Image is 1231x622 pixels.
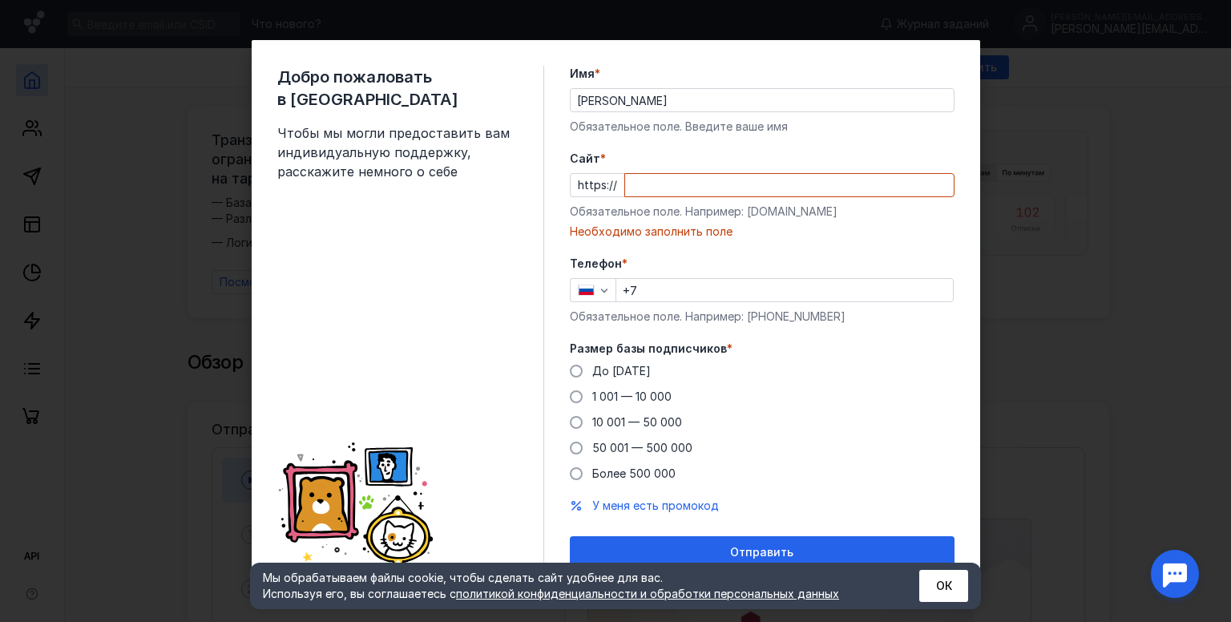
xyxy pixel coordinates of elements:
[570,536,955,568] button: Отправить
[263,570,880,602] div: Мы обрабатываем файлы cookie, чтобы сделать сайт удобнее для вас. Используя его, вы соглашаетесь c
[592,441,692,454] span: 50 001 — 500 000
[570,224,955,240] div: Необходимо заполнить поле
[277,66,518,111] span: Добро пожаловать в [GEOGRAPHIC_DATA]
[570,119,955,135] div: Обязательное поле. Введите ваше имя
[592,466,676,480] span: Более 500 000
[592,499,719,512] span: У меня есть промокод
[592,415,682,429] span: 10 001 — 50 000
[592,364,651,378] span: До [DATE]
[570,256,622,272] span: Телефон
[570,341,727,357] span: Размер базы подписчиков
[570,66,595,82] span: Имя
[570,204,955,220] div: Обязательное поле. Например: [DOMAIN_NAME]
[277,123,518,181] span: Чтобы мы могли предоставить вам индивидуальную поддержку, расскажите немного о себе
[570,151,600,167] span: Cайт
[592,390,672,403] span: 1 001 — 10 000
[919,570,968,602] button: ОК
[456,587,839,600] a: политикой конфиденциальности и обработки персональных данных
[592,498,719,514] button: У меня есть промокод
[570,309,955,325] div: Обязательное поле. Например: [PHONE_NUMBER]
[730,546,793,559] span: Отправить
